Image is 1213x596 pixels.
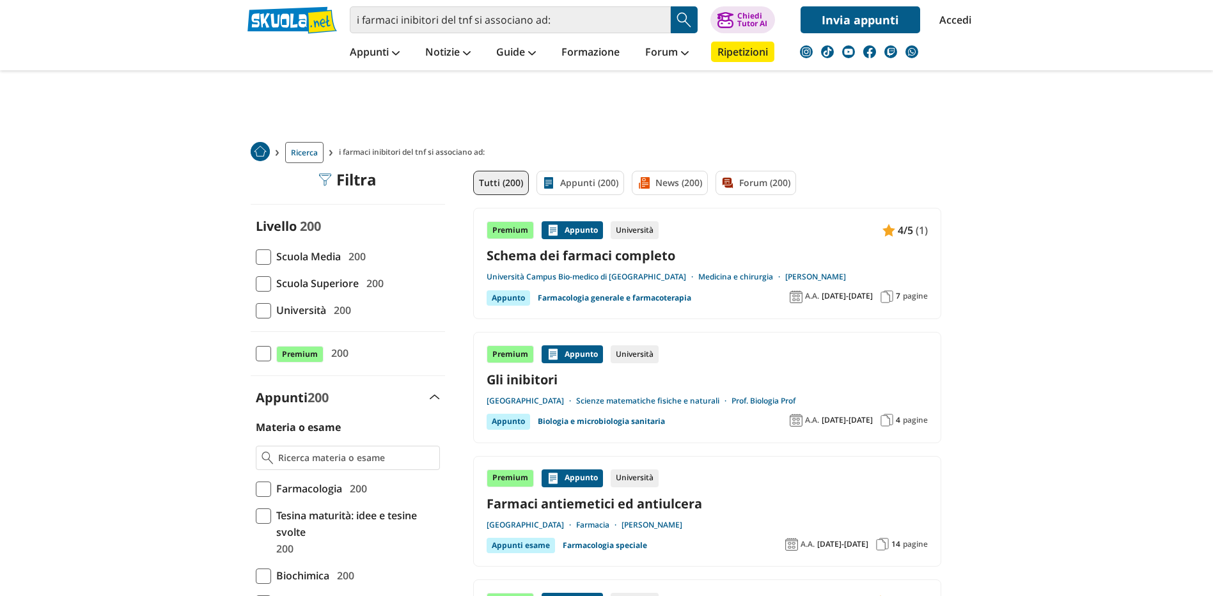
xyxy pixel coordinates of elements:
[905,45,918,58] img: WhatsApp
[642,42,692,65] a: Forum
[737,12,767,27] div: Chiedi Tutor AI
[278,451,434,464] input: Ricerca materia o esame
[318,173,331,186] img: Filtra filtri mobile
[271,248,341,265] span: Scuola Media
[576,396,732,406] a: Scienze matematiche fisiche e naturali
[487,520,576,530] a: [GEOGRAPHIC_DATA]
[800,45,813,58] img: instagram
[542,469,603,487] div: Appunto
[256,389,329,406] label: Appunti
[822,415,873,425] span: [DATE]-[DATE]
[622,520,682,530] a: [PERSON_NAME]
[256,217,297,235] label: Livello
[343,248,366,265] span: 200
[538,290,691,306] a: Farmacologia generale e farmacoterapia
[805,415,819,425] span: A.A.
[271,567,329,584] span: Biochimica
[638,176,650,189] img: News filtro contenuto
[805,291,819,301] span: A.A.
[487,469,534,487] div: Premium
[939,6,966,33] a: Accedi
[880,290,893,303] img: Pagine
[536,171,624,195] a: Appunti (200)
[542,221,603,239] div: Appunto
[300,217,321,235] span: 200
[276,346,324,363] span: Premium
[632,171,708,195] a: News (200)
[711,42,774,62] a: Ripetizioni
[271,275,359,292] span: Scuola Superiore
[251,142,270,163] a: Home
[916,222,928,239] span: (1)
[822,291,873,301] span: [DATE]-[DATE]
[473,171,529,195] a: Tutti (200)
[262,451,274,464] img: Ricerca materia o esame
[801,539,815,549] span: A.A.
[671,6,698,33] button: Search Button
[326,345,348,361] span: 200
[611,345,659,363] div: Università
[880,414,893,427] img: Pagine
[345,480,367,497] span: 200
[675,10,694,29] img: Cerca appunti, riassunti o versioni
[487,247,928,264] a: Schema dei farmaci completo
[487,538,555,553] div: Appunti esame
[329,302,351,318] span: 200
[271,540,293,557] span: 200
[882,224,895,237] img: Appunti contenuto
[350,6,671,33] input: Cerca appunti, riassunti o versioni
[542,176,555,189] img: Appunti filtro contenuto
[487,221,534,239] div: Premium
[558,42,623,65] a: Formazione
[903,539,928,549] span: pagine
[903,415,928,425] span: pagine
[576,520,622,530] a: Farmacia
[487,414,530,429] div: Appunto
[347,42,403,65] a: Appunti
[487,371,928,388] a: Gli inibitori
[547,224,560,237] img: Appunti contenuto
[896,415,900,425] span: 4
[361,275,384,292] span: 200
[542,345,603,363] div: Appunto
[487,272,698,282] a: Università Campus Bio-medico di [GEOGRAPHIC_DATA]
[493,42,539,65] a: Guide
[817,539,868,549] span: [DATE]-[DATE]
[842,45,855,58] img: youtube
[896,291,900,301] span: 7
[611,469,659,487] div: Università
[547,472,560,485] img: Appunti contenuto
[256,420,341,434] label: Materia o esame
[884,45,897,58] img: twitch
[487,345,534,363] div: Premium
[332,567,354,584] span: 200
[891,539,900,549] span: 14
[898,222,913,239] span: 4/5
[790,290,802,303] img: Anno accademico
[271,302,326,318] span: Università
[430,395,440,400] img: Apri e chiudi sezione
[285,142,324,163] a: Ricerca
[801,6,920,33] a: Invia appunti
[821,45,834,58] img: tiktok
[563,538,647,553] a: Farmacologia speciale
[876,538,889,551] img: Pagine
[308,389,329,406] span: 200
[716,171,796,195] a: Forum (200)
[785,538,798,551] img: Anno accademico
[903,291,928,301] span: pagine
[422,42,474,65] a: Notizie
[271,480,342,497] span: Farmacologia
[790,414,802,427] img: Anno accademico
[863,45,876,58] img: facebook
[339,142,490,163] span: i farmaci inibitori del tnf si associano ad:
[710,6,775,33] button: ChiediTutor AI
[547,348,560,361] img: Appunti contenuto
[318,171,377,189] div: Filtra
[538,414,665,429] a: Biologia e microbiologia sanitaria
[721,176,734,189] img: Forum filtro contenuto
[611,221,659,239] div: Università
[487,396,576,406] a: [GEOGRAPHIC_DATA]
[251,142,270,161] img: Home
